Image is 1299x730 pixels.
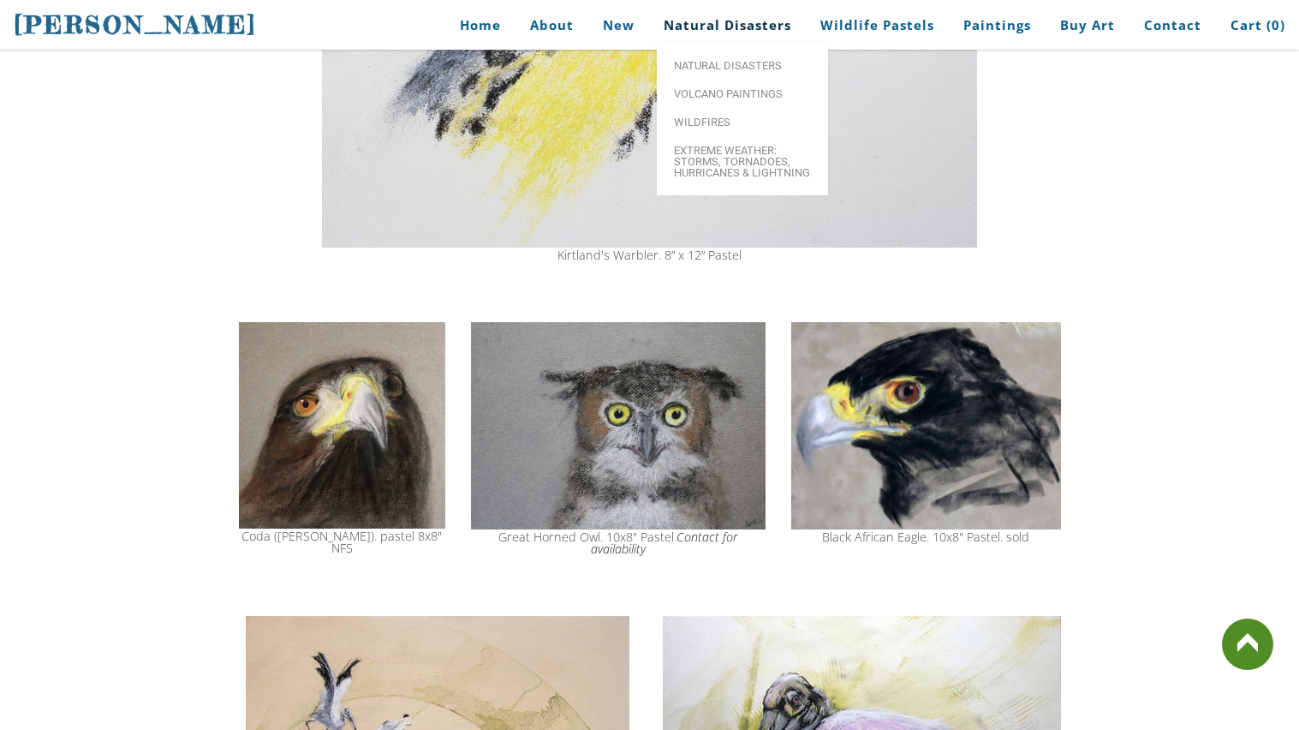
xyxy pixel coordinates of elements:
[1218,6,1285,45] a: Cart (0)
[657,51,828,80] a: Natural Disasters
[434,6,514,45] a: Home
[657,136,828,187] a: Extreme Weather: Storms, Tornadoes, Hurricanes & Lightning
[1272,16,1280,33] span: 0
[674,145,811,178] span: Extreme Weather: Storms, Tornadoes, Hurricanes & Lightning
[14,9,257,41] a: [PERSON_NAME]
[950,6,1044,45] a: Paintings
[517,6,587,45] a: About
[674,88,811,99] span: Volcano paintings
[471,531,766,556] div: Great Horned Owl. 10x8" Pastel.
[1047,6,1128,45] a: Buy Art
[657,108,828,136] a: Wildfires
[657,80,828,108] a: Volcano paintings
[591,529,738,557] a: Contact for availability
[239,530,445,555] div: Coda ([PERSON_NAME]). pastel 8x8" NFS
[791,322,1061,530] img: black african eagle drawing
[471,322,766,530] img: great horned owl pastel
[807,6,947,45] a: Wildlife Pastels
[791,531,1061,543] div: Black African Eagle. 10x8" Pastel. sold
[674,117,811,128] span: Wildfires
[14,10,257,39] span: [PERSON_NAME]
[1131,6,1214,45] a: Contact
[239,322,445,529] img: harris hawk pastel
[239,249,1061,261] div: Kirtland's Warbler. 8” x 12” Pastel
[674,60,811,71] span: Natural Disasters
[590,6,647,45] a: New
[651,6,804,45] a: Natural Disasters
